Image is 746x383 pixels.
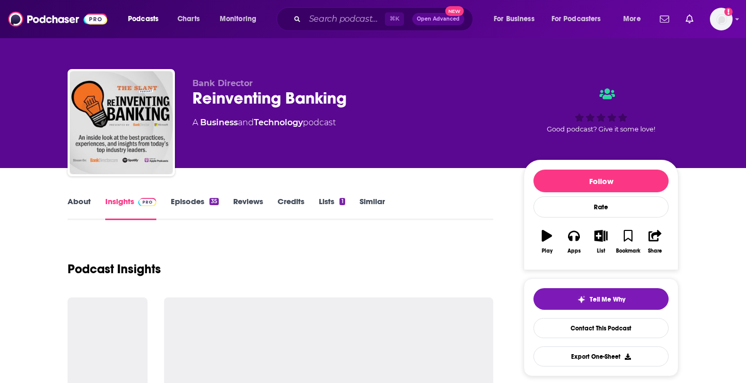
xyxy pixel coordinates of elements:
a: Business [200,118,238,127]
a: About [68,196,91,220]
div: Rate [533,196,669,218]
a: Show notifications dropdown [682,10,698,28]
img: Podchaser Pro [138,198,156,206]
span: New [445,6,464,16]
a: Reviews [233,196,263,220]
button: open menu [545,11,616,27]
button: open menu [213,11,270,27]
span: ⌘ K [385,12,404,26]
img: Reinventing Banking [70,71,173,174]
div: Apps [567,248,581,254]
button: Apps [560,223,587,260]
a: Similar [360,196,385,220]
span: Good podcast? Give it some love! [547,125,655,133]
div: List [597,248,605,254]
span: Podcasts [128,12,158,26]
div: Search podcasts, credits, & more... [286,7,483,31]
button: Open AdvancedNew [412,13,464,25]
button: open menu [486,11,547,27]
div: A podcast [192,116,336,129]
div: 35 [209,198,219,205]
h1: Podcast Insights [68,261,161,277]
a: Charts [171,11,206,27]
div: Bookmark [616,248,640,254]
img: User Profile [710,8,733,30]
div: 1 [339,198,345,205]
span: For Business [494,12,534,26]
button: Share [642,223,669,260]
button: Export One-Sheet [533,346,669,367]
a: Contact This Podcast [533,318,669,338]
img: tell me why sparkle [577,295,586,304]
span: Bank Director [192,78,253,88]
a: Technology [254,118,303,127]
span: Monitoring [220,12,256,26]
span: Open Advanced [417,16,460,22]
span: Tell Me Why [590,295,625,304]
button: open menu [616,11,654,27]
span: For Podcasters [552,12,601,26]
span: More [623,12,641,26]
svg: Add a profile image [724,8,733,16]
button: Show profile menu [710,8,733,30]
button: tell me why sparkleTell Me Why [533,288,669,310]
div: Share [648,248,662,254]
button: Play [533,223,560,260]
span: Charts [177,12,200,26]
span: Logged in as RobinBectel [710,8,733,30]
input: Search podcasts, credits, & more... [305,11,385,27]
a: InsightsPodchaser Pro [105,196,156,220]
a: Lists1 [319,196,345,220]
span: and [238,118,254,127]
button: List [588,223,614,260]
div: Good podcast? Give it some love! [524,78,678,142]
img: Podchaser - Follow, Share and Rate Podcasts [8,9,107,29]
a: Show notifications dropdown [656,10,673,28]
a: Credits [278,196,304,220]
button: Follow [533,170,669,192]
button: Bookmark [614,223,641,260]
div: Play [542,248,553,254]
button: open menu [121,11,172,27]
a: Episodes35 [171,196,219,220]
